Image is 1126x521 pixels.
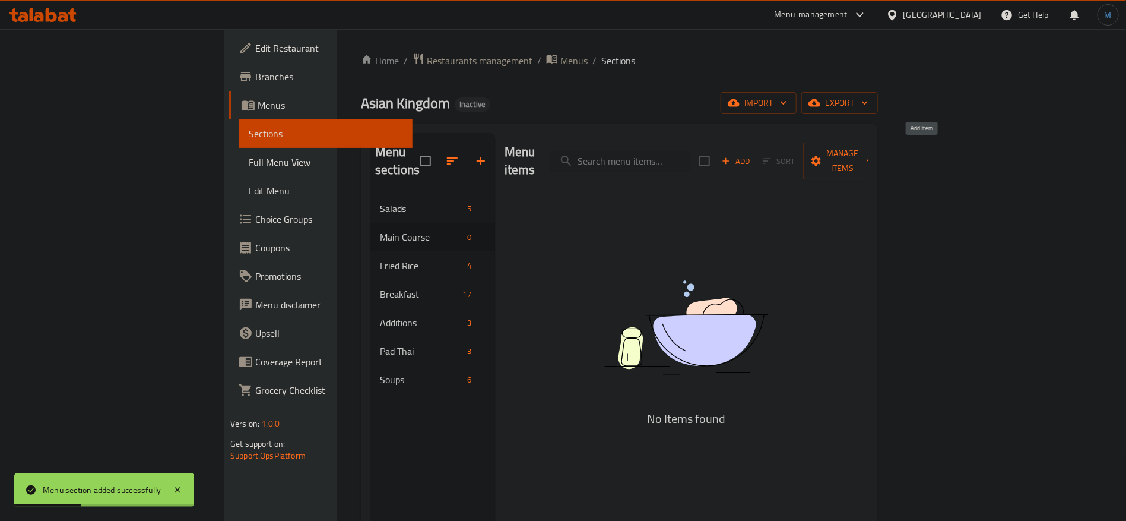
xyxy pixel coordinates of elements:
[462,372,476,387] div: items
[462,344,476,358] div: items
[380,315,462,330] span: Additions
[455,97,490,112] div: Inactive
[229,376,413,405] a: Grocery Checklist
[813,146,873,176] span: Manage items
[255,41,403,55] span: Edit Restaurant
[255,298,403,312] span: Menu disclaimer
[755,152,803,170] span: Sort items
[239,119,413,148] a: Sections
[462,346,476,357] span: 3
[361,53,878,68] nav: breadcrumb
[255,355,403,369] span: Coverage Report
[380,230,462,244] span: Main Course
[229,348,413,376] a: Coverage Report
[370,308,495,337] div: Additions3
[261,416,280,431] span: 1.0.0
[255,241,403,255] span: Coupons
[505,143,535,179] h2: Menu items
[462,201,476,216] div: items
[550,151,690,172] input: search
[370,223,495,251] div: Main Course0
[427,53,532,68] span: Restaurants management
[230,436,285,451] span: Get support on:
[258,98,403,112] span: Menus
[467,147,495,175] button: Add section
[720,154,752,168] span: Add
[413,149,438,173] span: Select all sections
[229,34,413,62] a: Edit Restaurant
[370,251,495,280] div: Fried Rice4
[230,416,259,431] span: Version:
[730,96,787,110] span: import
[462,317,476,329] span: 3
[538,409,835,428] h5: No Items found
[462,260,476,271] span: 4
[255,212,403,226] span: Choice Groups
[239,148,413,176] a: Full Menu View
[592,53,597,68] li: /
[229,205,413,233] a: Choice Groups
[249,184,403,198] span: Edit Menu
[803,143,883,179] button: Manage items
[255,269,403,283] span: Promotions
[458,289,476,300] span: 17
[380,287,458,301] span: Breakfast
[229,262,413,291] a: Promotions
[255,70,403,84] span: Branches
[462,230,476,244] div: items
[249,127,403,141] span: Sections
[229,291,413,319] a: Menu disclaimer
[380,372,462,387] span: Soups
[717,152,755,170] button: Add
[380,258,462,273] span: Fried Rice
[801,92,878,114] button: export
[229,233,413,262] a: Coupons
[229,62,413,91] a: Branches
[230,448,306,463] a: Support.OpsPlatform
[370,337,495,365] div: Pad Thai3
[811,96,868,110] span: export
[462,203,476,214] span: 5
[462,258,476,273] div: items
[560,53,588,68] span: Menus
[370,280,495,308] div: Breakfast17
[455,99,490,109] span: Inactive
[43,484,161,497] div: Menu section added successfully
[721,92,797,114] button: import
[546,53,588,68] a: Menus
[255,326,403,340] span: Upsell
[903,8,982,21] div: [GEOGRAPHIC_DATA]
[380,201,462,216] span: Salads
[249,155,403,169] span: Full Menu View
[1105,8,1112,21] span: M
[229,319,413,348] a: Upsell
[229,91,413,119] a: Menus
[370,190,495,399] nav: Menu sections
[370,194,495,223] div: Salads5
[239,176,413,205] a: Edit Menu
[775,8,848,22] div: Menu-management
[537,53,541,68] li: /
[255,383,403,397] span: Grocery Checklist
[370,365,495,394] div: Soups6
[380,344,462,358] span: Pad Thai
[538,249,835,406] img: dish.svg
[438,147,467,175] span: Sort sections
[458,287,476,301] div: items
[601,53,635,68] span: Sections
[462,232,476,243] span: 0
[462,374,476,386] span: 6
[413,53,532,68] a: Restaurants management
[462,315,476,330] div: items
